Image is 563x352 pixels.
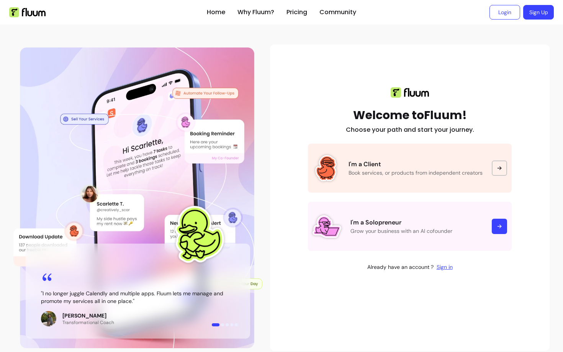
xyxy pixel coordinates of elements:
p: I'm a Client [349,160,483,169]
a: Home [207,8,225,17]
blockquote: " I no longer juggle Calendly and multiple apps. Fluum lets me manage and promote my services all... [41,290,235,305]
a: Login [489,5,520,20]
img: Fluum Logo [9,7,46,17]
a: Pricing [286,8,307,17]
p: Book services, or products from independent creators [349,169,483,177]
p: Grow your business with an AI cofounder [350,227,483,235]
a: Community [319,8,356,17]
a: Sign Up [523,5,554,20]
p: Transformational Coach [62,319,114,326]
img: Fluum Duck sticker [164,200,232,268]
img: Fluum Duck sticker [313,155,339,182]
h1: Welcome to Fluum! [353,108,467,122]
img: Fluum Duck sticker [313,212,341,241]
a: Why Fluum? [237,8,274,17]
p: I'm a Solopreneur [350,218,483,227]
p: [PERSON_NAME] [62,312,114,319]
a: Sign in [437,263,453,271]
img: Review avatar [41,311,56,326]
img: Fluum logo [391,87,429,98]
a: Fluum Duck stickerI'm a SolopreneurGrow your business with an AI cofounder [308,202,512,251]
a: Fluum Duck stickerI'm a ClientBook services, or products from independent creators [308,144,512,193]
h2: Choose your path and start your journey. [346,125,474,134]
p: Already have an account ? [367,263,434,271]
div: Illustration of Fluum AI Co-Founder on a smartphone, showing solo business performance insights s... [13,44,262,351]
